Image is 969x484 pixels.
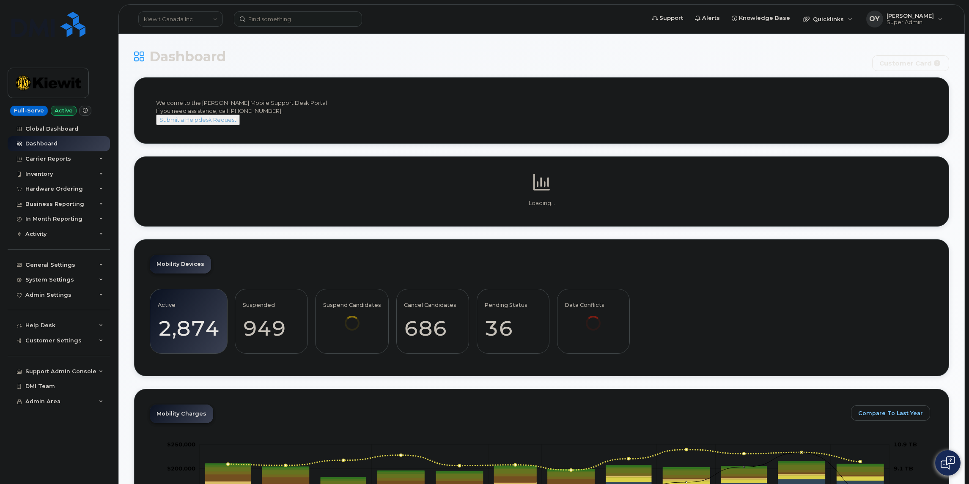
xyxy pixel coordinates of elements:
[158,293,220,349] a: Active 2,874
[858,409,923,417] span: Compare To Last Year
[484,293,541,349] a: Pending Status 36
[167,441,195,448] g: $0
[150,405,213,423] a: Mobility Charges
[134,49,868,64] h1: Dashboard
[565,293,622,342] a: Data Conflicts
[156,99,927,125] div: Welcome to the [PERSON_NAME] Mobile Support Desk Portal If you need assistance, call [PHONE_NUMBER].
[851,405,930,421] button: Compare To Last Year
[167,465,195,472] g: $0
[167,465,195,472] tspan: $200,000
[156,115,240,125] button: Submit a Helpdesk Request
[404,293,461,349] a: Cancel Candidates 686
[941,456,955,470] img: Open chat
[167,441,195,448] tspan: $250,000
[872,55,949,71] button: Customer Card
[323,293,381,342] a: Suspend Candidates
[243,293,300,349] a: Suspended 949
[156,116,240,123] a: Submit a Helpdesk Request
[894,465,913,472] tspan: 9.1 TB
[150,200,933,207] p: Loading...
[150,255,211,273] a: Mobility Devices
[894,441,917,448] tspan: 10.9 TB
